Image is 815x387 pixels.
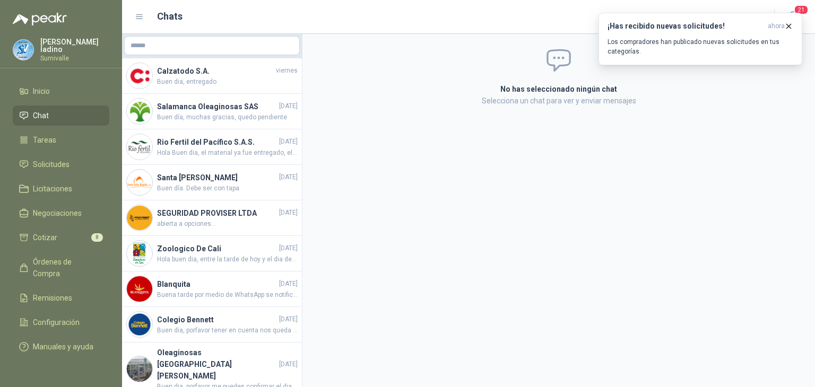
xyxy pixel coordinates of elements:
span: Solicitudes [33,159,70,170]
a: Company LogoBlanquita[DATE]Buena tarde por medio de WhatsApp se notifico que se demora de 5 a 7 d... [122,271,302,307]
a: Company LogoColegio Bennett[DATE]Buen dia, porfavor tener en cuenta nos queda solo 1 unidad. [122,307,302,342]
span: Remisiones [33,292,72,304]
img: Company Logo [127,276,152,302]
span: viernes [276,66,298,76]
a: Manuales y ayuda [13,337,109,357]
span: Tareas [33,134,56,146]
h4: Blanquita [157,278,277,290]
a: Company LogoCalzatodo S.A.viernesBuen dia, entregado [122,58,302,94]
img: Company Logo [127,241,152,266]
span: [DATE] [279,314,298,324]
h4: Calzatodo S.A. [157,65,274,77]
h4: Santa [PERSON_NAME] [157,172,277,183]
a: Órdenes de Compra [13,252,109,284]
a: Company LogoSEGURIDAD PROVISER LTDA[DATE]abierta a opciones... [122,200,302,236]
span: Buen día, muchas gracias, quedo pendiente [157,112,298,122]
span: Cotizar [33,232,57,243]
img: Company Logo [127,205,152,231]
span: Buen dia, entregado [157,77,298,87]
span: [DATE] [279,137,298,147]
h4: Colegio Bennett [157,314,277,326]
span: Órdenes de Compra [33,256,99,279]
a: Configuración [13,312,109,332]
span: Inicio [33,85,50,97]
a: Company LogoZoologico De Cali[DATE]Hola buen dia, entre la tarde de hoy y el dia de mañana te deb... [122,236,302,271]
h1: Chats [157,9,183,24]
span: [DATE] [279,279,298,289]
span: [DATE] [279,243,298,253]
img: Company Logo [127,170,152,195]
span: Chat [33,110,49,121]
p: Sumivalle [40,55,109,61]
a: Licitaciones [13,179,109,199]
a: Negociaciones [13,203,109,223]
span: Hola buen dia, entre la tarde de hoy y el dia de mañana te debe estar llegando. [157,254,298,265]
p: Selecciona un chat para ver y enviar mensajes [374,95,744,107]
span: [DATE] [279,101,298,111]
button: ¡Has recibido nuevas solicitudes!ahora Los compradores han publicado nuevas solicitudes en tus ca... [599,13,802,65]
img: Company Logo [127,312,152,337]
span: 21 [794,5,809,15]
img: Company Logo [13,40,33,60]
h4: Salamanca Oleaginosas SAS [157,101,277,112]
img: Logo peakr [13,13,67,25]
span: Hola Buen dia, el material ya fue entregado, el 26 [PERSON_NAME] 2025 [157,148,298,158]
img: Company Logo [127,99,152,124]
img: Company Logo [127,134,152,160]
img: Company Logo [127,356,152,382]
a: Company LogoRio Fertil del Pacífico S.A.S.[DATE]Hola Buen dia, el material ya fue entregado, el 2... [122,129,302,165]
a: Tareas [13,130,109,150]
span: abierta a opciones... [157,219,298,229]
span: Configuración [33,316,80,328]
a: Cotizar8 [13,227,109,248]
span: Negociaciones [33,207,82,219]
a: Company LogoSalamanca Oleaginosas SAS[DATE]Buen día, muchas gracias, quedo pendiente [122,94,302,129]
span: Buena tarde por medio de WhatsApp se notifico que se demora de 5 a 7 días mas por el tema es que ... [157,290,298,300]
a: Remisiones [13,288,109,308]
h4: Rio Fertil del Pacífico S.A.S. [157,136,277,148]
img: Company Logo [127,63,152,89]
span: Manuales y ayuda [33,341,93,353]
h4: Oleaginosas [GEOGRAPHIC_DATA][PERSON_NAME] [157,347,277,382]
span: [DATE] [279,208,298,218]
a: Company LogoSanta [PERSON_NAME][DATE]Buen día. Debe ser con tapa [122,165,302,200]
p: Los compradores han publicado nuevas solicitudes en tus categorías. [608,37,793,56]
span: 8 [91,233,103,242]
h4: Zoologico De Cali [157,243,277,254]
a: Inicio [13,81,109,101]
span: Buen día. Debe ser con tapa [157,183,298,193]
h3: ¡Has recibido nuevas solicitudes! [608,22,764,31]
span: Licitaciones [33,183,72,195]
span: Buen dia, porfavor tener en cuenta nos queda solo 1 unidad. [157,326,298,336]
h2: No has seleccionado ningún chat [374,83,744,95]
a: Chat [13,105,109,126]
span: ahora [768,22,785,31]
h4: SEGURIDAD PROVISER LTDA [157,207,277,219]
p: [PERSON_NAME] ladino [40,38,109,53]
span: [DATE] [279,172,298,182]
button: 21 [783,7,802,27]
a: Solicitudes [13,154,109,174]
span: [DATE] [279,359,298,370]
